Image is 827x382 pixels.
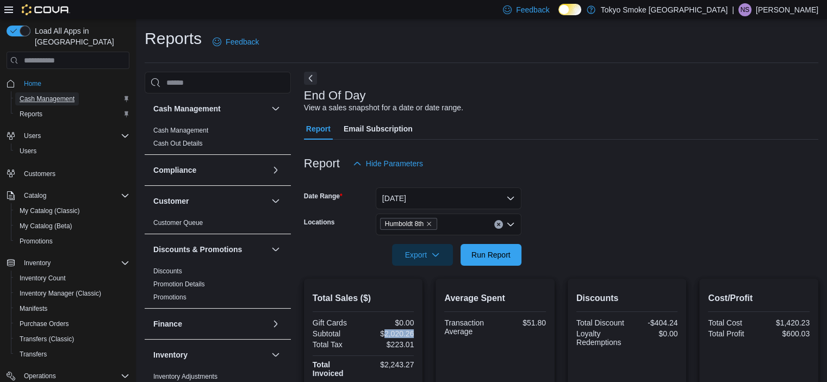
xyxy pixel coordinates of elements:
h3: End Of Day [304,89,366,102]
div: -$404.24 [629,318,677,327]
button: [DATE] [376,187,521,209]
span: Reports [15,108,129,121]
span: Cash Management [20,95,74,103]
span: Feedback [516,4,549,15]
div: Total Cost [708,318,756,327]
button: Inventory [153,349,267,360]
a: My Catalog (Beta) [15,220,77,233]
span: Transfers [15,348,129,361]
span: Feedback [226,36,259,47]
button: My Catalog (Beta) [11,218,134,234]
h3: Report [304,157,340,170]
span: Load All Apps in [GEOGRAPHIC_DATA] [30,26,129,47]
span: Inventory Manager (Classic) [15,287,129,300]
span: Home [24,79,41,88]
a: Promotion Details [153,280,205,288]
span: Users [20,129,129,142]
a: Customers [20,167,60,180]
img: Cova [22,4,70,15]
a: Feedback [208,31,263,53]
button: Run Report [461,244,521,266]
p: | [732,3,734,16]
button: Inventory [2,255,134,271]
span: Manifests [15,302,129,315]
button: Users [20,129,45,142]
span: Catalog [20,189,129,202]
span: Purchase Orders [20,320,69,328]
span: Transfers (Classic) [20,335,74,343]
button: Hide Parameters [349,153,427,174]
span: Cash Management [15,92,129,105]
span: My Catalog (Classic) [20,206,80,215]
span: Inventory Manager (Classic) [20,289,101,298]
span: Promotion Details [153,280,205,289]
h2: Average Spent [444,292,546,305]
h3: Discounts & Promotions [153,244,242,255]
h3: Cash Management [153,103,221,114]
span: My Catalog (Beta) [15,220,129,233]
a: Transfers (Classic) [15,333,78,346]
button: Discounts & Promotions [153,244,267,255]
button: Users [2,128,134,143]
a: Inventory Manager (Classic) [15,287,105,300]
button: Finance [269,317,282,330]
div: $223.01 [365,340,414,349]
h2: Cost/Profit [708,292,810,305]
div: Loyalty Redemptions [576,329,625,347]
div: Customer [145,216,291,234]
div: Subtotal [313,329,361,338]
button: Compliance [153,165,267,176]
div: Gift Cards [313,318,361,327]
span: Purchase Orders [15,317,129,330]
span: Cash Management [153,126,208,135]
h1: Reports [145,28,202,49]
h3: Inventory [153,349,188,360]
button: Finance [153,318,267,329]
h2: Total Sales ($) [313,292,414,305]
span: Customers [24,170,55,178]
a: Users [15,145,41,158]
a: Cash Out Details [153,140,203,147]
span: NS [741,3,750,16]
a: Inventory Adjustments [153,373,217,380]
a: Cash Management [15,92,79,105]
button: Remove Humboldt 8th from selection in this group [426,221,432,227]
label: Date Range [304,192,343,201]
p: [PERSON_NAME] [756,3,818,16]
span: My Catalog (Beta) [20,222,72,230]
button: Catalog [20,189,51,202]
strong: Total Invoiced [313,360,344,378]
div: Transaction Average [444,318,493,336]
span: Discounts [153,267,182,275]
span: Export [399,244,446,266]
a: Manifests [15,302,52,315]
a: Home [20,77,46,90]
div: $51.80 [498,318,546,327]
div: Total Profit [708,329,756,338]
span: Inventory [20,256,129,270]
span: Reports [20,110,42,118]
div: $0.00 [365,318,414,327]
div: $2,243.27 [365,360,414,369]
a: Inventory Count [15,272,70,285]
span: Humboldt 8th [380,218,437,230]
span: Users [24,131,41,140]
span: Report [306,118,331,140]
span: Users [15,145,129,158]
h2: Discounts [576,292,678,305]
button: Catalog [2,188,134,203]
button: Customer [153,196,267,206]
button: Discounts & Promotions [269,243,282,256]
span: Operations [24,372,56,380]
h3: Compliance [153,165,196,176]
a: Discounts [153,267,182,275]
div: Cash Management [145,124,291,154]
a: Cash Management [153,127,208,134]
p: Tokyo Smoke [GEOGRAPHIC_DATA] [601,3,728,16]
span: Transfers [20,350,47,359]
h3: Finance [153,318,182,329]
div: Total Discount [576,318,625,327]
a: Reports [15,108,47,121]
button: Reports [11,107,134,122]
span: Cash Out Details [153,139,203,148]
